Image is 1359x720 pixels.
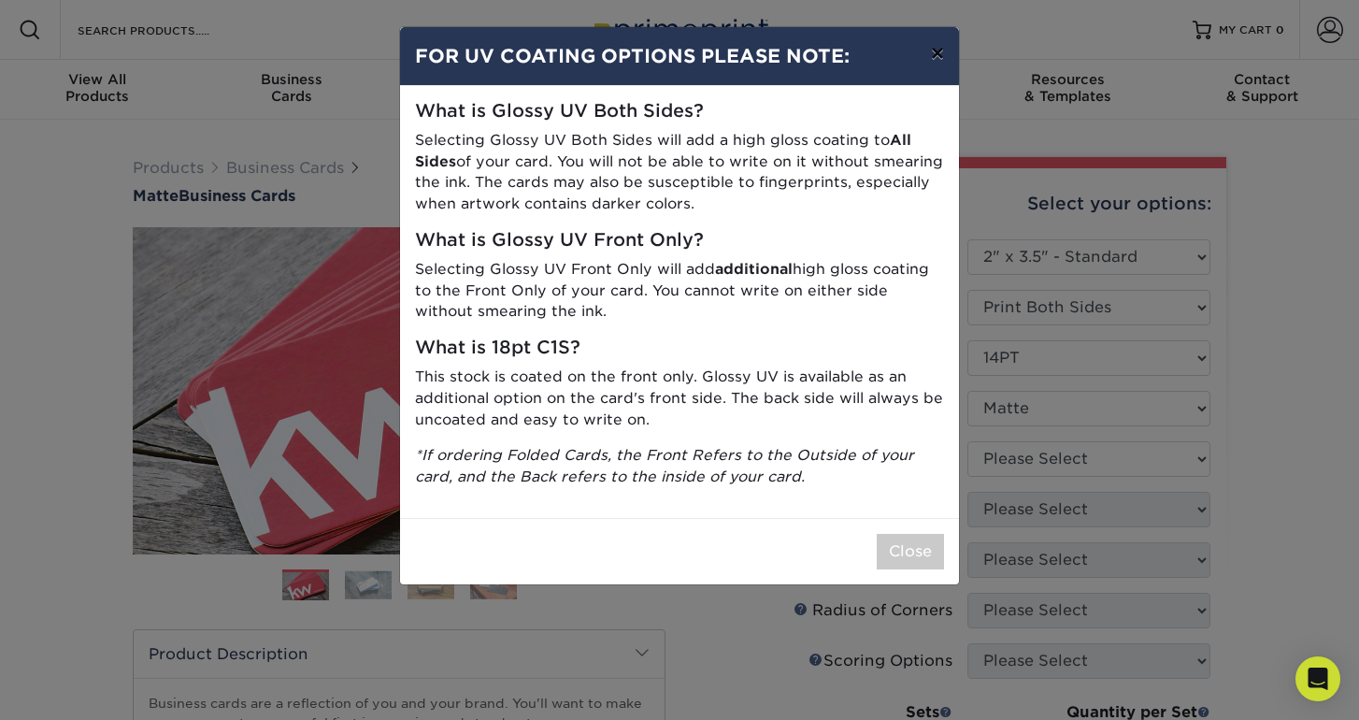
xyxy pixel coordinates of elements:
[415,131,911,170] strong: All Sides
[415,230,944,252] h5: What is Glossy UV Front Only?
[415,367,944,430] p: This stock is coated on the front only. Glossy UV is available as an additional option on the car...
[415,338,944,359] h5: What is 18pt C1S?
[415,259,944,323] p: Selecting Glossy UV Front Only will add high gloss coating to the Front Only of your card. You ca...
[415,446,914,485] i: *If ordering Folded Cards, the Front Refers to the Outside of your card, and the Back refers to t...
[415,42,944,70] h4: FOR UV COATING OPTIONS PLEASE NOTE:
[877,534,944,569] button: Close
[715,260,793,278] strong: additional
[916,27,959,79] button: ×
[415,101,944,122] h5: What is Glossy UV Both Sides?
[415,130,944,215] p: Selecting Glossy UV Both Sides will add a high gloss coating to of your card. You will not be abl...
[1295,656,1340,701] div: Open Intercom Messenger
